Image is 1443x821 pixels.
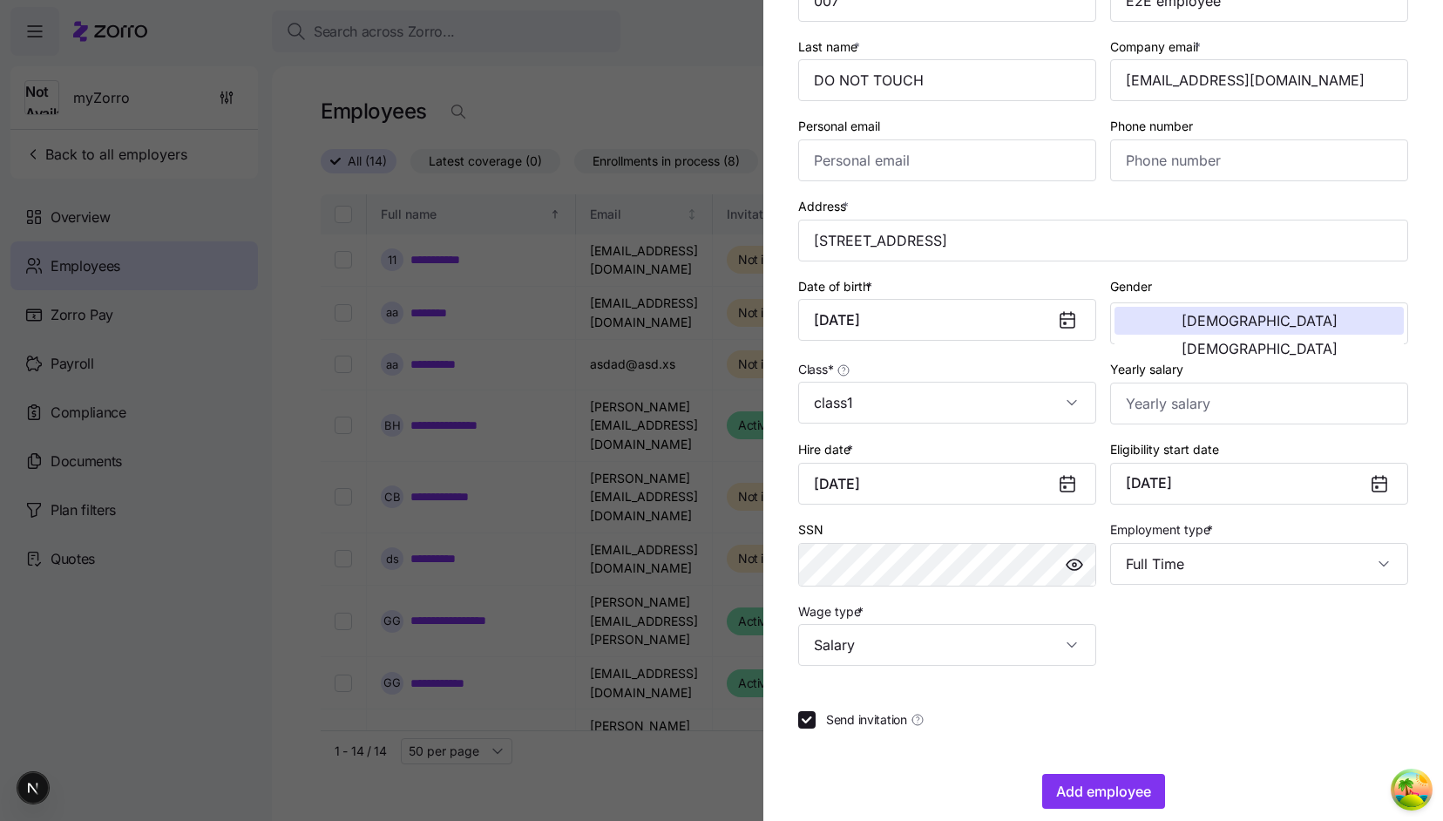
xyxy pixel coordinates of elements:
input: MM/DD/YYYY [798,299,1096,341]
span: [DEMOGRAPHIC_DATA] [1182,342,1338,356]
button: Add employee [1042,774,1165,809]
input: MM/DD/YYYY [798,463,1096,505]
label: Eligibility start date [1110,440,1219,459]
input: Phone number [1110,139,1408,181]
label: Employment type [1110,520,1216,539]
label: Address [798,197,852,216]
label: Personal email [798,117,880,136]
label: Phone number [1110,117,1193,136]
span: [DEMOGRAPHIC_DATA] [1182,314,1338,328]
label: Last name [798,37,864,57]
input: Address [798,220,1408,261]
input: Company email [1110,59,1408,101]
label: Yearly salary [1110,360,1183,379]
input: Last name [798,59,1096,101]
span: Class * [798,361,833,378]
button: Open Tanstack query devtools [1394,772,1429,807]
input: Select employment type [1110,543,1408,585]
label: Date of birth [798,277,876,296]
label: SSN [798,520,823,539]
span: Add employee [1056,781,1151,802]
input: Yearly salary [1110,383,1408,424]
label: Company email [1110,37,1204,57]
span: Send invitation [826,711,907,729]
input: Class [798,382,1096,424]
input: Personal email [798,139,1096,181]
label: Hire date [798,440,857,459]
label: Gender [1110,277,1152,296]
input: Select wage type [798,624,1096,666]
button: [DATE] [1110,463,1408,505]
label: Wage type [798,602,867,621]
